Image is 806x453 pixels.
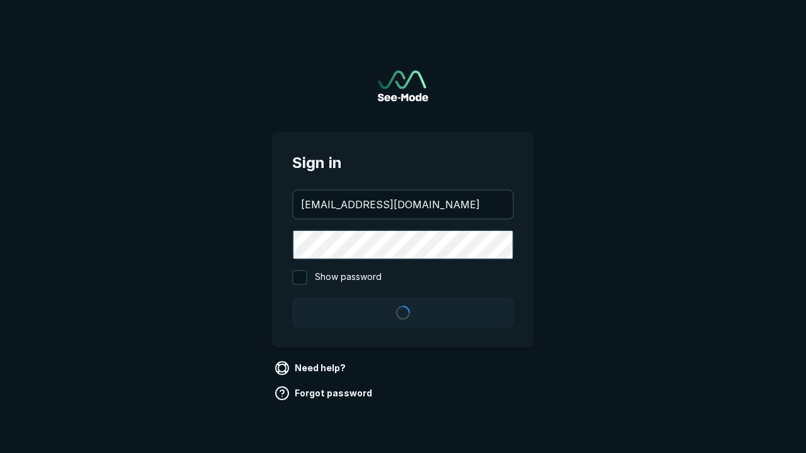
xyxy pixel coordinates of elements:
span: Show password [315,270,382,285]
a: Need help? [272,358,351,378]
a: Forgot password [272,383,377,403]
span: Sign in [292,152,514,174]
input: your@email.com [293,191,513,218]
img: See-Mode Logo [378,70,428,101]
a: Go to sign in [378,70,428,101]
